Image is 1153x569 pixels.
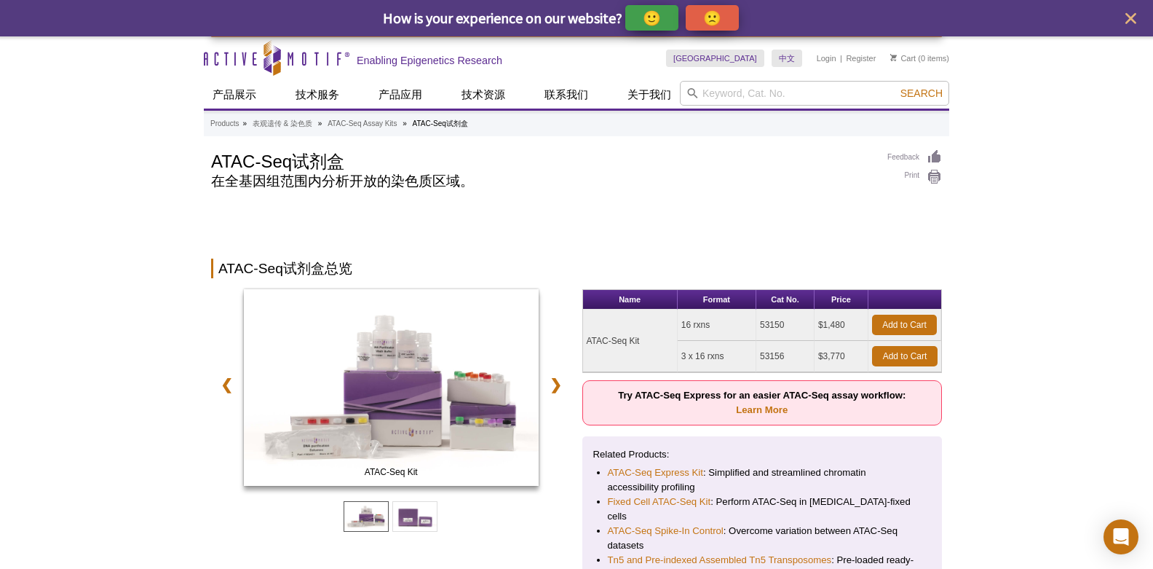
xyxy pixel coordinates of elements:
a: 技术资源 [453,81,514,109]
a: [GEOGRAPHIC_DATA] [666,50,764,67]
button: close [1122,9,1140,28]
a: Cart [890,53,916,63]
a: Login [817,53,836,63]
p: 🙂 [643,9,661,27]
button: Search [896,87,947,100]
td: ATAC-Seq Kit [583,310,678,372]
span: ATAC-Seq Kit [247,465,535,479]
a: Add to Cart [872,315,937,335]
th: Cat No. [756,290,815,310]
td: 3 x 16 rxns [678,341,756,372]
input: Keyword, Cat. No. [680,81,949,106]
a: ATAC-Seq Spike-In Control [608,524,724,538]
li: (0 items) [890,50,949,67]
a: ATAC-Seq Express Kit [608,466,703,480]
span: How is your experience on our website? [383,9,622,27]
li: : Simplified and streamlined chromatin accessibility profiling [608,466,917,495]
a: 关于我们 [619,81,680,109]
li: ATAC-Seq试剂盒 [413,119,468,127]
li: » [318,119,322,127]
a: ATAC-Seq Assay Kits [328,117,397,130]
td: $3,770 [815,341,868,372]
a: 表观遗传 & 染色质 [253,117,312,130]
a: 技术服务 [287,81,348,109]
img: Your Cart [890,54,897,61]
p: Related Products: [593,447,932,462]
a: Feedback [887,149,942,165]
a: ❯ [540,368,571,401]
th: Format [678,290,756,310]
h2: Enabling Epigenetics Research [357,54,502,67]
a: 产品应用 [370,81,431,109]
a: Print [887,169,942,185]
a: Tn5 and Pre-indexed Assembled Tn5 Transposomes [608,553,832,568]
a: ATAC-Seq Kit [244,289,539,490]
th: Price [815,290,868,310]
h2: ATAC-Seq试剂盒总览 [211,259,942,278]
a: Learn More [736,404,788,415]
th: Name [583,290,678,310]
a: 联系我们 [536,81,597,109]
li: : Perform ATAC-Seq in [MEDICAL_DATA]-fixed cells [608,495,917,524]
td: $1,480 [815,310,868,341]
li: : Overcome variation between ATAC-Seq datasets [608,524,917,553]
td: 53150 [756,310,815,341]
img: ATAC-Seq Kit [244,289,539,486]
td: 16 rxns [678,310,756,341]
div: Open Intercom Messenger [1104,519,1138,554]
li: » [242,119,247,127]
a: Products [210,117,239,130]
a: Add to Cart [872,346,938,366]
a: Register [846,53,876,63]
p: 🙁 [703,9,721,27]
a: Fixed Cell ATAC-Seq Kit [608,495,711,509]
a: 中文 [772,50,802,67]
a: ❮ [211,368,242,401]
li: » [403,119,407,127]
li: | [840,50,842,67]
h1: ATAC-Seq试剂盒 [211,149,873,171]
a: 产品展示 [204,81,265,109]
h2: 在全基因组范围内分析开放的染色质区域。 [211,175,873,188]
td: 53156 [756,341,815,372]
span: Search [900,87,943,99]
strong: Try ATAC-Seq Express for an easier ATAC-Seq assay workflow: [618,390,906,415]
